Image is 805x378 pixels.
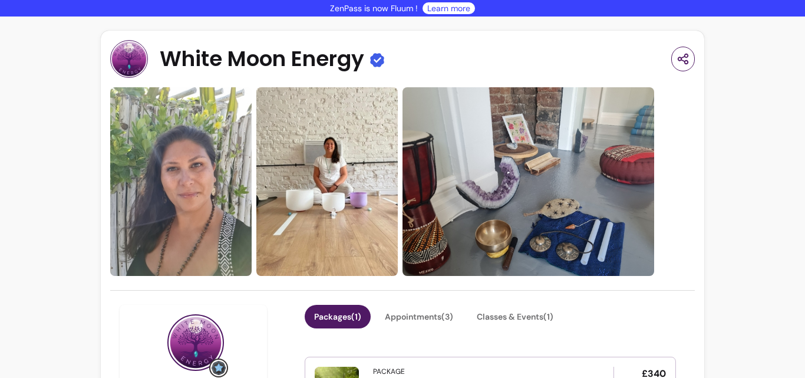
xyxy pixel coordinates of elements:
[427,2,470,14] a: Learn more
[402,87,654,276] img: https://d22cr2pskkweo8.cloudfront.net/4da5a643-526a-4133-a2d0-2cc7a401029e
[160,47,364,71] span: White Moon Energy
[330,2,418,14] p: ZenPass is now Fluum !
[110,87,252,276] img: https://d22cr2pskkweo8.cloudfront.net/67af5fc0-07f6-4cd7-88a1-311140803dfa
[305,305,371,328] button: Packages(1)
[375,305,463,328] button: Appointments(3)
[212,361,226,375] img: Grow
[467,305,563,328] button: Classes & Events(1)
[373,367,405,376] div: Package
[256,87,398,276] img: https://d22cr2pskkweo8.cloudfront.net/0a4cd7b4-55d2-4a75-a591-f26ee5c734dd
[110,40,148,78] img: Provider image
[167,314,224,371] img: Provider image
